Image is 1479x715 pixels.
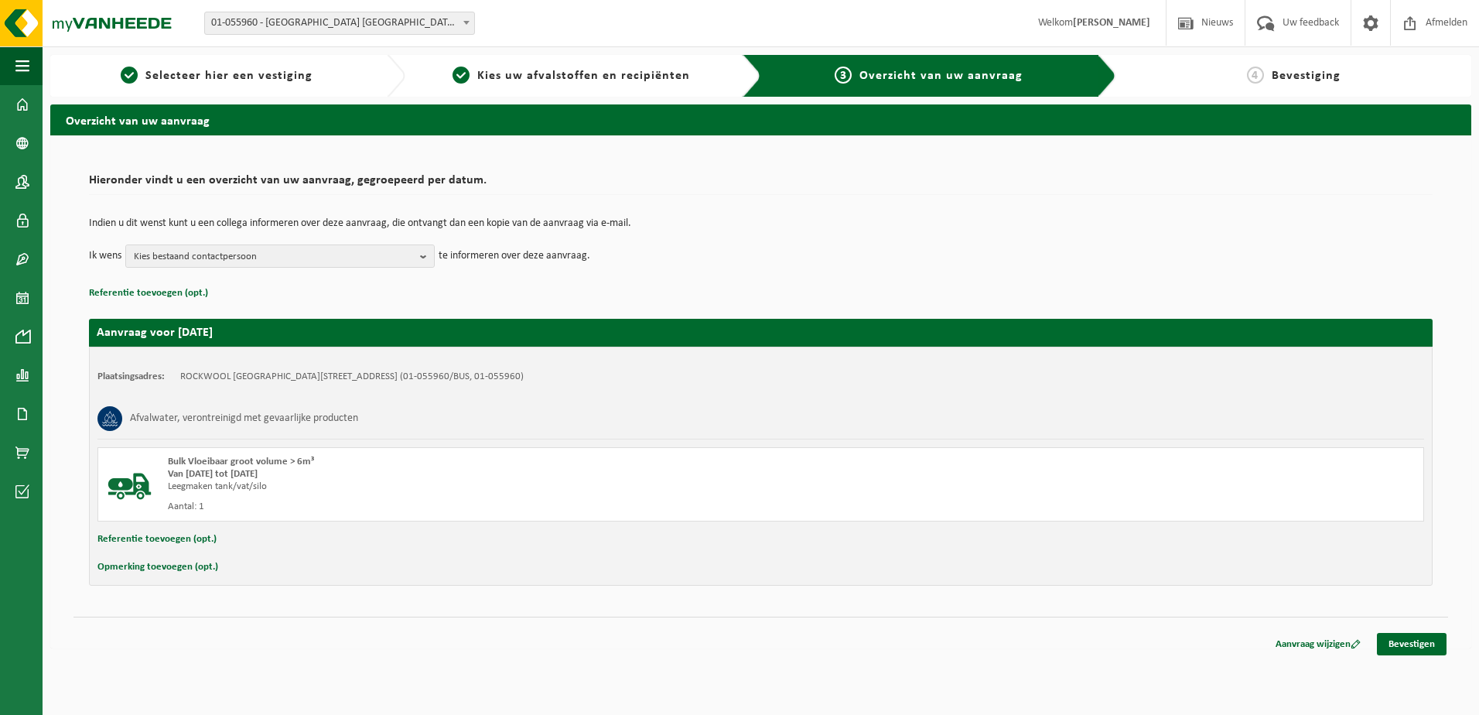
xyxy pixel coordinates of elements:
[204,12,475,35] span: 01-055960 - ROCKWOOL BELGIUM NV - WIJNEGEM
[50,104,1471,135] h2: Overzicht van uw aanvraag
[168,501,823,513] div: Aantal: 1
[125,245,435,268] button: Kies bestaand contactpersoon
[1247,67,1264,84] span: 4
[1272,70,1341,82] span: Bevestiging
[130,406,358,431] h3: Afvalwater, verontreinigd met gevaarlijke producten
[477,70,690,82] span: Kies uw afvalstoffen en recipiënten
[859,70,1023,82] span: Overzicht van uw aanvraag
[180,371,524,383] td: ROCKWOOL [GEOGRAPHIC_DATA][STREET_ADDRESS] (01-055960/BUS, 01-055960)
[439,245,590,268] p: te informeren over deze aanvraag.
[89,283,208,303] button: Referentie toevoegen (opt.)
[134,245,414,269] span: Kies bestaand contactpersoon
[835,67,852,84] span: 3
[168,469,258,479] strong: Van [DATE] tot [DATE]
[145,70,313,82] span: Selecteer hier een vestiging
[97,327,213,339] strong: Aanvraag voor [DATE]
[205,12,474,34] span: 01-055960 - ROCKWOOL BELGIUM NV - WIJNEGEM
[89,174,1433,195] h2: Hieronder vindt u een overzicht van uw aanvraag, gegroepeerd per datum.
[168,457,314,467] span: Bulk Vloeibaar groot volume > 6m³
[413,67,729,85] a: 2Kies uw afvalstoffen en recipiënten
[58,67,374,85] a: 1Selecteer hier een vestiging
[168,481,823,493] div: Leegmaken tank/vat/silo
[97,557,218,577] button: Opmerking toevoegen (opt.)
[1377,633,1447,655] a: Bevestigen
[97,371,165,381] strong: Plaatsingsadres:
[106,456,152,502] img: BL-LQ-LV.png
[97,529,217,549] button: Referentie toevoegen (opt.)
[453,67,470,84] span: 2
[89,245,121,268] p: Ik wens
[89,218,1433,229] p: Indien u dit wenst kunt u een collega informeren over deze aanvraag, die ontvangt dan een kopie v...
[121,67,138,84] span: 1
[1073,17,1150,29] strong: [PERSON_NAME]
[1264,633,1372,655] a: Aanvraag wijzigen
